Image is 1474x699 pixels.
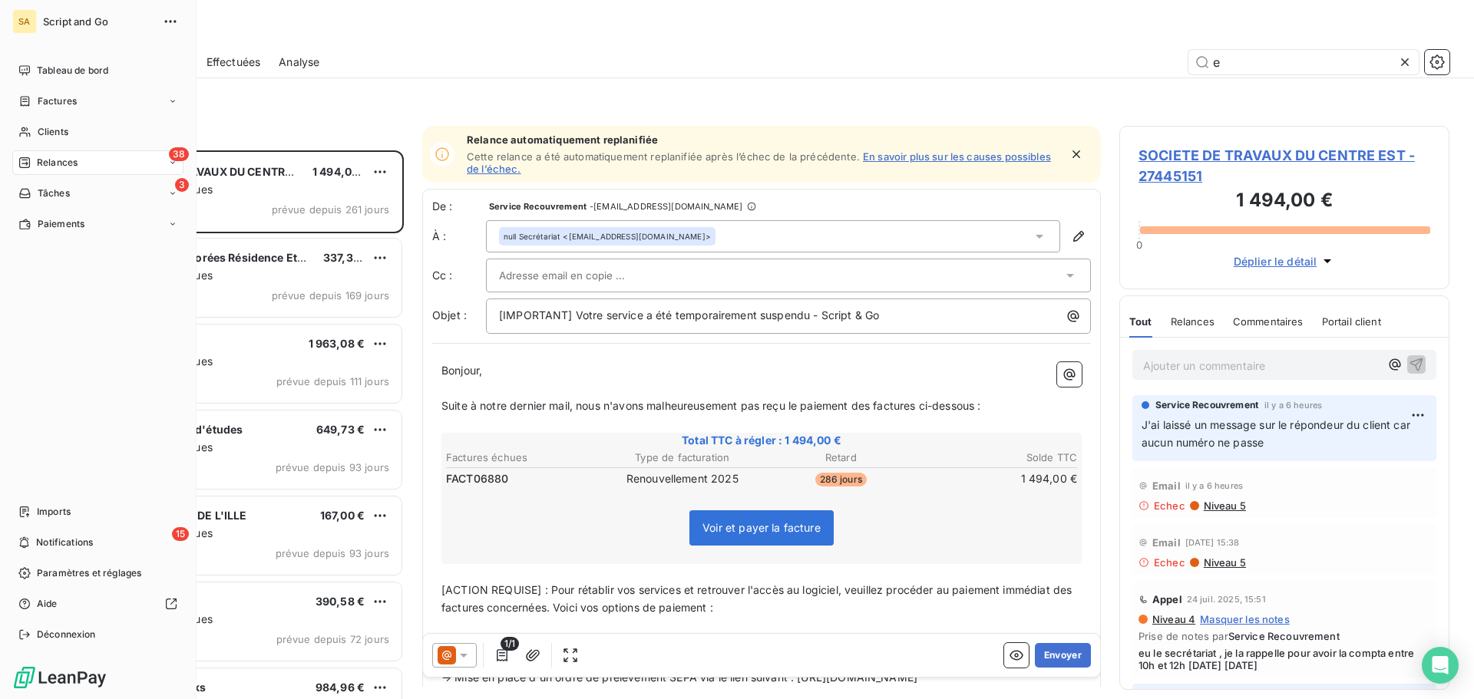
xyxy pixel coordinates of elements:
input: Adresse email en copie ... [499,264,664,287]
span: Clients [38,125,68,139]
span: Tâches [38,186,70,200]
span: Déplier le détail [1234,253,1317,269]
span: [DATE] 15:38 [1185,538,1240,547]
th: Factures échues [445,450,603,466]
img: Logo LeanPay [12,665,107,690]
span: Masquer les notes [1200,613,1290,625]
span: [ACTION REQUISE] : Pour rétablir vos services et retrouver l'accès au logiciel, veuillez procéder... [441,583,1075,614]
span: 1 963,08 € [309,337,365,350]
span: 3 [175,178,189,192]
label: À : [432,229,486,244]
span: Factures [38,94,77,108]
span: Email [1152,536,1181,549]
span: il y a 6 heures [1264,401,1322,410]
th: Retard [762,450,920,466]
span: Notifications [36,536,93,549]
span: 167,00 € [320,509,365,522]
span: il y a 6 heures [1185,481,1243,490]
div: Open Intercom Messenger [1422,647,1459,684]
span: 38 [169,147,189,161]
span: Service Recouvrement [1155,398,1258,412]
span: De : [432,199,486,214]
span: J'ai laissé un message sur le répondeur du client car aucun numéro ne passe [1142,418,1413,449]
input: Rechercher [1188,50,1419,74]
label: Cc : [432,268,486,283]
th: Type de facturation [604,450,762,466]
span: Niveau 4 [1151,613,1195,625]
span: 24 juil. 2025, 15:51 [1187,595,1266,604]
span: Relances [1171,315,1215,328]
span: 0 [1136,239,1142,251]
span: Objet : [432,308,467,321]
span: 15 [172,527,189,541]
span: null Secrétariat [504,231,560,242]
span: 1 494,00 € [312,165,369,178]
span: 390,58 € [316,595,365,608]
span: Portail client [1322,315,1381,328]
div: grid [74,150,404,699]
span: 337,32 € [323,251,370,264]
span: Relances [37,156,78,170]
span: prévue depuis 111 jours [276,375,389,387]
h3: 1 494,00 € [1139,186,1430,217]
span: Paramètres et réglages [37,566,141,580]
span: Suite à notre dernier mail, nous n'avons malheureusement pas reçu le paiement des factures ci-des... [441,399,980,412]
span: Prise de notes par [1139,630,1430,642]
span: 984,96 € [316,681,365,694]
span: Paiements [38,217,84,231]
div: <[EMAIL_ADDRESS][DOMAIN_NAME]> [504,231,711,242]
span: SOCIETE DE TRAVAUX DU CENTRE EST - 27445151 [1139,145,1430,186]
span: Niveau 5 [1202,500,1246,512]
span: FACT06880 [446,471,508,486]
span: Total TTC à régler : 1 494,00 € [444,433,1079,448]
span: Analyse [279,54,319,70]
span: Script and Go [43,15,154,28]
th: Solde TTC [921,450,1079,466]
td: 1 494,00 € [921,470,1079,487]
div: SA [12,9,37,34]
span: SNC Les Villes Dorées Résidence Etudiante [108,251,338,264]
span: Relance automatiquement replanifiée [467,134,1059,146]
span: Imports [37,505,71,519]
span: [DATE] 15:28 [1264,689,1319,698]
span: Echec [1154,500,1185,512]
span: Bonjour, [441,364,482,377]
span: [IMPORTANT] Votre service a été temporairement suspendu - Script & Go [499,308,879,321]
span: Service Recouvrement [1228,630,1340,642]
span: Déconnexion [37,628,96,641]
span: Aide [37,597,58,611]
span: Commentaires [1233,315,1304,328]
span: Echec [1154,556,1185,569]
span: Effectuées [207,54,261,70]
span: prévue depuis 169 jours [272,289,389,302]
span: - [EMAIL_ADDRESS][DOMAIN_NAME] [590,202,742,211]
a: Aide [12,592,183,616]
a: En savoir plus sur les causes possibles de l’échec. [467,150,1051,175]
span: prévue depuis 93 jours [276,461,389,473]
span: 649,73 € [316,423,365,436]
button: Envoyer [1035,643,1091,668]
button: Déplier le détail [1229,252,1340,270]
span: prévue depuis 261 jours [272,203,389,216]
span: Tout [1129,315,1152,328]
span: eu le secrétariat , je la rappelle pour avoir la compta entre 10h et 12h [DATE] [DATE] [1139,647,1430,671]
span: prévue depuis 72 jours [276,633,389,645]
span: Voir et payer la facture [702,521,821,534]
span: Tableau de bord [37,64,108,77]
span: 286 jours [815,473,867,486]
span: SOCIETE DE TRAVAUX DU CENTRE EST [108,165,316,178]
span: Appel [1152,593,1182,605]
span: Cette relance a été automatiquement replanifiée après l’échec de la précédente. [467,150,860,163]
span: Niveau 5 [1202,556,1246,569]
span: prévue depuis 93 jours [276,547,389,559]
span: Email [1152,480,1181,492]
span: Service Recouvrement [489,202,587,211]
td: Renouvellement 2025 [604,470,762,487]
span: 1/1 [501,637,519,651]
